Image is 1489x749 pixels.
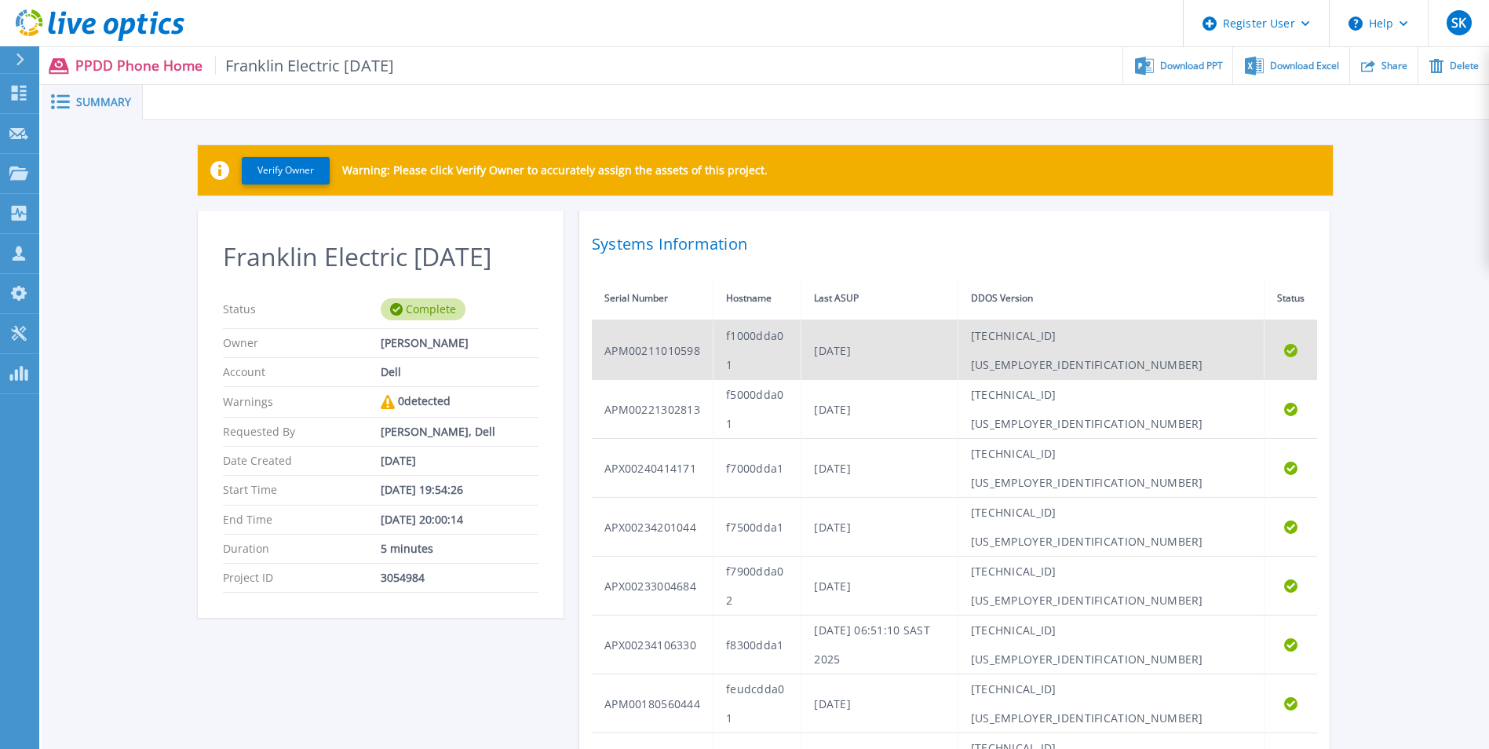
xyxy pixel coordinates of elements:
[75,57,395,75] p: PPDD Phone Home
[223,455,381,467] p: Date Created
[1451,16,1466,29] span: SK
[381,366,538,378] div: Dell
[381,298,465,320] div: Complete
[242,157,330,185] button: Verify Owner
[713,380,801,439] td: f5000dda01
[801,616,958,674] td: [DATE] 06:51:10 SAST 2025
[713,439,801,498] td: f7000dda1
[958,616,1264,674] td: [TECHNICAL_ID][US_EMPLOYER_IDENTIFICATION_NUMBER]
[592,380,713,439] td: APM00221302813
[381,572,538,584] div: 3054984
[592,320,713,380] td: APM00211010598
[713,616,801,674] td: f8300dda1
[223,337,381,349] p: Owner
[958,557,1264,616] td: [TECHNICAL_ID][US_EMPLOYER_IDENTIFICATION_NUMBER]
[713,498,801,557] td: f7500dda1
[223,395,381,409] p: Warnings
[1450,61,1479,71] span: Delete
[801,557,958,616] td: [DATE]
[801,498,958,557] td: [DATE]
[592,277,713,320] th: Serial Number
[592,498,713,557] td: APX00234201044
[958,674,1264,733] td: [TECHNICAL_ID][US_EMPLOYER_IDENTIFICATION_NUMBER]
[801,674,958,733] td: [DATE]
[592,674,713,733] td: APM00180560444
[223,543,381,555] p: Duration
[592,616,713,674] td: APX00234106330
[223,366,381,378] p: Account
[713,674,801,733] td: feudcdda01
[223,513,381,526] p: End Time
[713,557,801,616] td: f7900dda02
[592,439,713,498] td: APX00240414171
[381,455,538,467] div: [DATE]
[215,57,395,75] span: Franklin Electric [DATE]
[1264,277,1317,320] th: Status
[223,484,381,496] p: Start Time
[801,320,958,380] td: [DATE]
[958,498,1264,557] td: [TECHNICAL_ID][US_EMPLOYER_IDENTIFICATION_NUMBER]
[592,230,1317,258] h2: Systems Information
[381,513,538,526] div: [DATE] 20:00:14
[223,298,381,320] p: Status
[76,97,131,108] span: Summary
[381,426,538,438] div: [PERSON_NAME], Dell
[801,277,958,320] th: Last ASUP
[342,164,768,177] p: Warning: Please click Verify Owner to accurately assign the assets of this project.
[381,337,538,349] div: [PERSON_NAME]
[1270,61,1339,71] span: Download Excel
[381,543,538,555] div: 5 minutes
[801,439,958,498] td: [DATE]
[958,380,1264,439] td: [TECHNICAL_ID][US_EMPLOYER_IDENTIFICATION_NUMBER]
[801,380,958,439] td: [DATE]
[223,572,381,584] p: Project ID
[958,320,1264,380] td: [TECHNICAL_ID][US_EMPLOYER_IDENTIFICATION_NUMBER]
[958,277,1264,320] th: DDOS Version
[381,484,538,496] div: [DATE] 19:54:26
[381,395,538,409] div: 0 detected
[1160,61,1223,71] span: Download PPT
[592,557,713,616] td: APX00233004684
[223,243,538,272] h2: Franklin Electric [DATE]
[958,439,1264,498] td: [TECHNICAL_ID][US_EMPLOYER_IDENTIFICATION_NUMBER]
[223,426,381,438] p: Requested By
[713,320,801,380] td: f1000dda01
[713,277,801,320] th: Hostname
[1381,61,1407,71] span: Share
